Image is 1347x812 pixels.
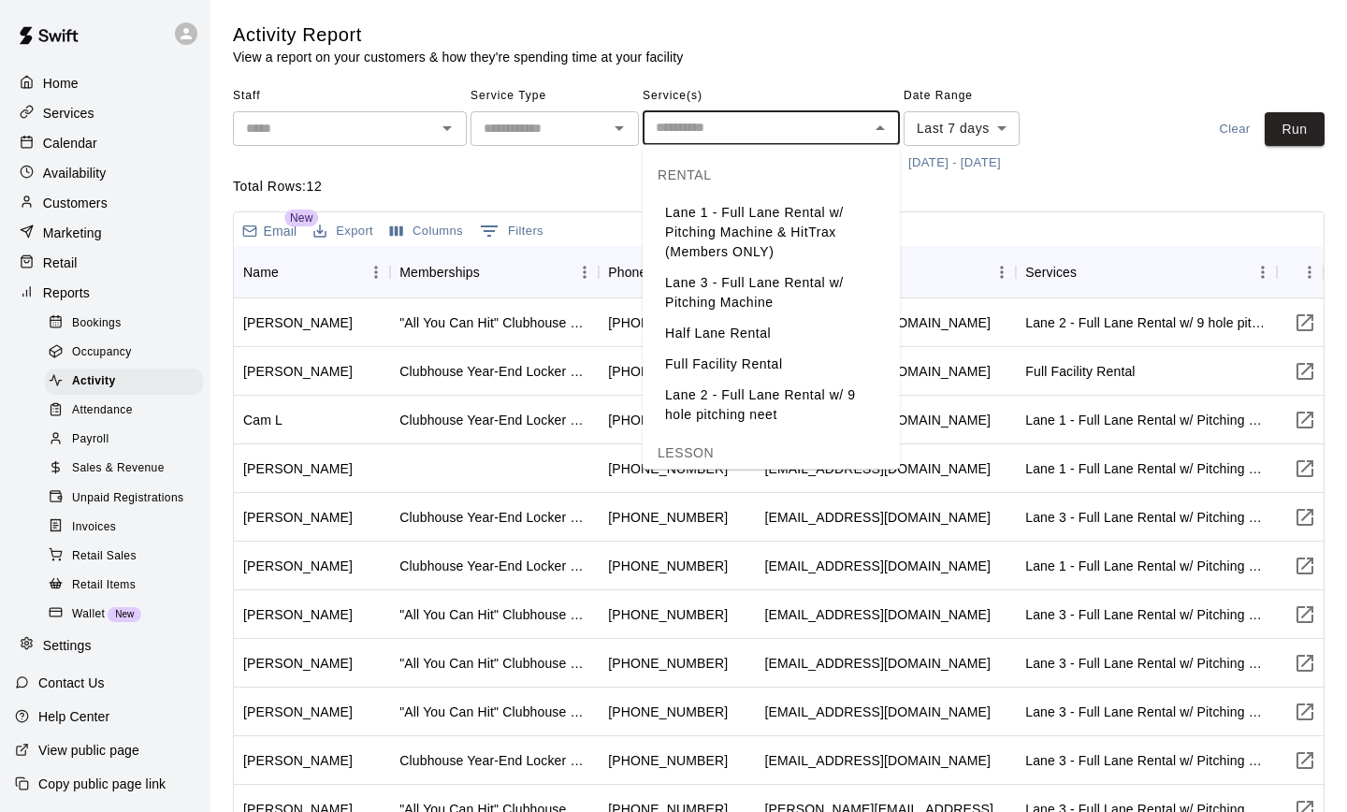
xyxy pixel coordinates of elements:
[15,631,196,660] div: Settings
[1265,112,1325,147] button: Run
[988,258,1016,286] button: Menu
[1286,353,1324,390] button: Visit customer page
[399,654,589,673] div: "All You Can Hit" Clubhouse Membership
[43,636,92,655] p: Settings
[571,258,599,286] button: Menu
[15,129,196,157] a: Calendar
[1025,313,1267,332] div: Lane 2 - Full Lane Rental w/ 9 hole pitching neet
[15,99,196,127] div: Services
[1025,751,1267,770] div: Lane 3 - Full Lane Rental w/ Pitching Machine
[1025,411,1267,429] div: Lane 1 - Full Lane Rental w/ Pitching Machine & HitTrax (Members ONLY)
[45,455,210,484] a: Sales & Revenue
[608,605,728,624] div: +18583493169
[243,751,353,770] div: CJ Webster
[608,246,646,298] div: Phone
[765,751,991,770] div: cwebster93@gmail.com
[1286,693,1324,731] a: Visit customer page
[765,508,991,527] div: johnnyandjessica2013@gmail.com
[15,279,196,307] a: Reports
[608,459,728,478] div: +16504528594
[608,654,728,673] div: +12817233409
[1025,459,1267,478] div: Lane 1 - Full Lane Rental w/ Pitching Machine & HitTrax (Members ONLY) ,Lane 2 - Full Lane Rental...
[643,380,900,430] li: Lane 2 - Full Lane Rental w/ 9 hole pitching neet
[45,571,210,600] a: Retail Items
[399,411,589,429] div: Clubhouse Year-End Locker Membership
[608,362,728,381] div: +16502225621
[264,222,297,240] p: Email
[72,401,133,420] span: Attendance
[1286,450,1324,487] a: Visit customer page
[765,557,991,575] div: nayoung.suh@gmail.com
[15,189,196,217] a: Customers
[643,152,900,197] div: RENTAL
[45,542,210,571] a: Retail Sales
[243,654,353,673] div: Declan Cohen
[1294,312,1316,334] svg: Visit customer page
[243,703,353,721] div: Braden Cunningham
[45,397,210,426] a: Attendance
[45,456,203,482] div: Sales & Revenue
[765,605,991,624] div: mrshoe@gmail.com
[608,703,728,721] div: +19173182743
[45,484,210,513] a: Unpaid Registrations
[45,573,203,599] div: Retail Items
[243,605,353,624] div: Luke Shoemaker
[243,508,353,527] div: M. Leung
[45,368,210,397] a: Activity
[72,547,137,566] span: Retail Sales
[45,369,203,395] div: Activity
[1025,703,1267,721] div: Lane 3 - Full Lane Rental w/ Pitching Machine
[72,343,132,362] span: Occupancy
[45,309,210,338] a: Bookings
[45,600,210,629] a: WalletNew
[1286,401,1324,439] button: Visit customer page
[43,254,78,272] p: Retail
[233,22,683,48] h5: Activity Report
[72,489,183,508] span: Unpaid Registrations
[243,411,282,429] div: Cam L
[1025,246,1077,298] div: Services
[390,246,599,298] div: Memberships
[45,513,210,542] a: Invoices
[1286,596,1324,633] button: Visit customer page
[1294,652,1316,674] svg: Visit customer page
[385,217,468,246] button: Select columns
[1286,547,1324,585] a: Visit customer page
[108,609,141,619] span: New
[234,246,390,298] div: Name
[15,69,196,97] div: Home
[15,219,196,247] div: Marketing
[643,81,900,111] span: Service(s)
[45,311,203,337] div: Bookings
[233,81,467,111] span: Staff
[1025,508,1267,527] div: Lane 3 - Full Lane Rental w/ Pitching Machine
[45,515,203,541] div: Invoices
[1025,362,1135,381] div: Full Facility Rental
[279,259,305,285] button: Sort
[43,104,94,123] p: Services
[72,518,116,537] span: Invoices
[284,210,318,226] span: New
[399,557,589,575] div: Clubhouse Year-End Locker Membership
[904,111,1020,146] div: Last 7 days
[43,134,97,152] p: Calendar
[765,703,991,721] div: bbcunnin@gmail.com
[1294,457,1316,480] svg: Visit customer page
[904,81,1067,111] span: Date Range
[243,459,353,478] div: Lehua Cortez
[608,411,728,429] div: +12125183388
[15,159,196,187] a: Availability
[43,164,107,182] p: Availability
[643,197,900,268] li: Lane 1 - Full Lane Rental w/ Pitching Machine & HitTrax (Members ONLY)
[45,427,203,453] div: Payroll
[38,674,105,692] p: Contact Us
[43,224,102,242] p: Marketing
[243,557,353,575] div: Elliot Lee
[756,246,1017,298] div: Email
[606,115,632,141] button: Open
[45,340,203,366] div: Occupancy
